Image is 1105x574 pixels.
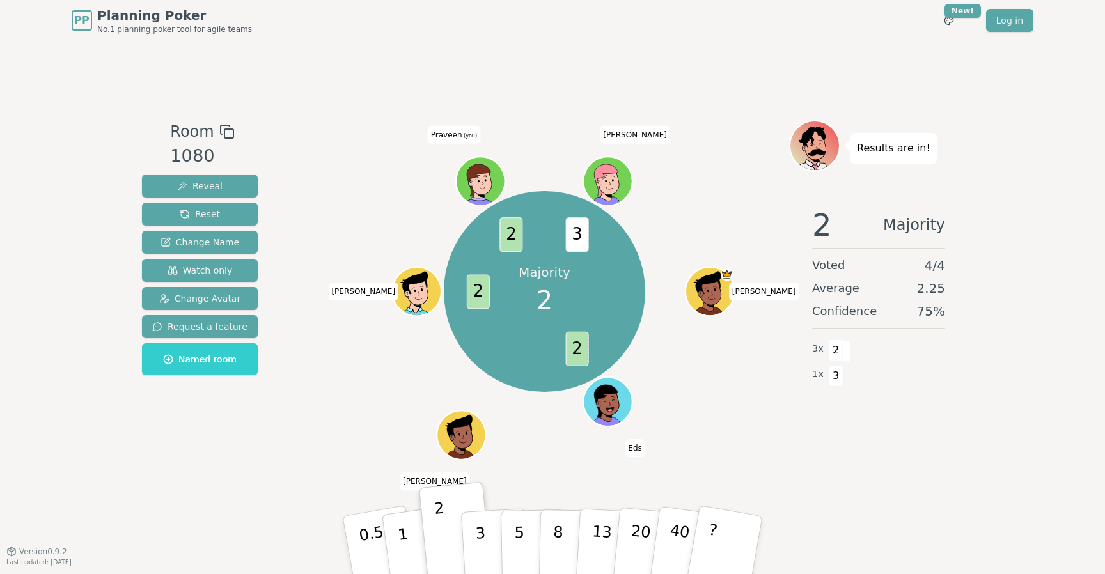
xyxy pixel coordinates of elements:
button: Named room [142,343,258,375]
button: Request a feature [142,315,258,338]
button: Click to change your avatar [458,159,504,205]
button: Watch only [142,259,258,282]
span: Click to change your name [600,126,670,144]
span: PP [74,13,89,28]
span: Last updated: [DATE] [6,559,72,566]
span: Named room [163,353,237,366]
span: 3 x [812,342,824,356]
p: Majority [519,263,570,281]
span: 3 [829,365,843,387]
span: Majority [883,210,945,240]
span: Click to change your name [428,126,480,144]
span: Click to change your name [625,439,645,457]
div: 1080 [170,143,234,169]
span: Version 0.9.2 [19,547,67,557]
button: Change Name [142,231,258,254]
p: Results are in! [857,139,930,157]
span: Planning Poker [97,6,252,24]
span: Change Avatar [159,292,241,305]
span: 2 [537,281,552,320]
a: PPPlanning PokerNo.1 planning poker tool for agile teams [72,6,252,35]
span: Reveal [177,180,223,192]
span: 4 / 4 [925,256,945,274]
span: Click to change your name [400,472,470,490]
span: 1 x [812,368,824,382]
span: Reset [180,208,220,221]
p: 2 [434,499,450,569]
span: Request a feature [152,320,247,333]
span: Voted [812,256,845,274]
button: New! [937,9,960,32]
span: 2 [829,339,843,361]
span: Click to change your name [328,283,398,300]
button: Version0.9.2 [6,547,67,557]
span: Change Name [161,236,239,249]
span: 2 [812,210,832,240]
span: Isaac is the host [721,268,733,281]
span: 2 [500,217,523,252]
span: Watch only [168,264,233,277]
span: (you) [462,133,478,139]
button: Reveal [142,175,258,198]
span: 2.25 [916,279,945,297]
span: 2 [566,332,589,366]
span: Room [170,120,214,143]
span: Confidence [812,302,877,320]
a: Log in [986,9,1033,32]
button: Change Avatar [142,287,258,310]
span: 75 % [917,302,945,320]
button: Reset [142,203,258,226]
span: Click to change your name [729,283,799,300]
span: 2 [467,274,490,309]
span: No.1 planning poker tool for agile teams [97,24,252,35]
span: Average [812,279,859,297]
span: 3 [566,217,589,252]
div: New! [944,4,981,18]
